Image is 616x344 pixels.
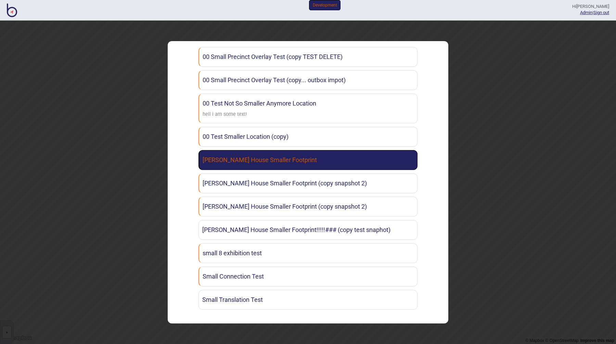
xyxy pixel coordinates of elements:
a: [PERSON_NAME] House Smaller Footprint [198,150,418,170]
a: Small Connection Test [198,267,418,286]
a: Small Translation Test [198,290,418,310]
a: 00 Test Not So Smaller Anymore Locationhell i am some text! [198,94,418,123]
span: | [580,10,593,15]
div: Hi [PERSON_NAME] [572,3,609,10]
a: [PERSON_NAME] House Smaller Footprint (copy snapshot 2) [198,197,418,217]
a: 00 Test Smaller Location (copy) [198,127,418,147]
a: small 8 exhibition test [198,243,418,263]
button: Sign out [593,10,609,15]
a: 00 Small Precinct Overlay Test (copy TEST DELETE) [198,47,418,67]
a: [PERSON_NAME] House Smaller Footprint!!!!!### (copy test snaphot) [198,220,418,240]
div: hell i am some text! [203,110,247,120]
a: [PERSON_NAME] House Smaller Footprint (copy snapshot 2) [198,173,418,193]
img: BindiMaps CMS [7,3,17,17]
a: 00 Small Precinct Overlay Test (copy... outbox impot) [198,70,418,90]
a: Admin [580,10,592,15]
